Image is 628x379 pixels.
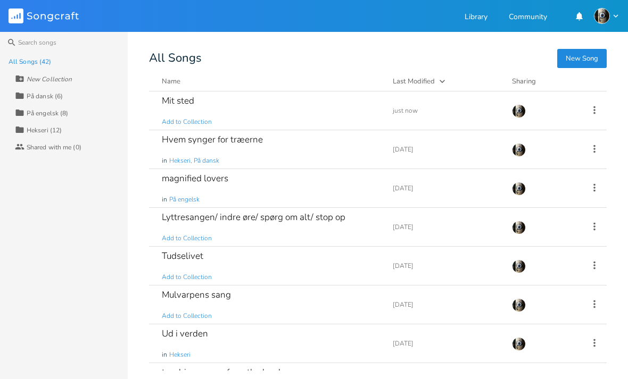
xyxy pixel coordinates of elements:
[162,156,167,165] span: in
[393,77,435,86] div: Last Modified
[512,221,526,234] img: Nanna Mathilde Bugge
[393,224,499,230] div: [DATE]
[27,76,72,82] div: New Collection
[512,104,526,118] img: Nanna Mathilde Bugge
[169,195,200,204] span: På engelsk
[512,337,526,351] img: Nanna Mathilde Bugge
[27,93,63,99] div: På dansk (6)
[393,185,499,191] div: [DATE]
[162,273,212,282] span: Add to Collection
[27,144,81,150] div: Shared with me (0)
[162,76,380,87] button: Name
[393,340,499,347] div: [DATE]
[393,146,499,153] div: [DATE]
[594,8,610,24] img: Nanna Mathilde Bugge
[162,290,231,299] div: Mulvarpens sang
[557,49,607,68] button: New Song
[162,77,180,86] div: Name
[512,143,526,157] img: Nanna Mathilde Bugge
[162,96,194,105] div: Mit sted
[162,329,208,338] div: Ud i verden
[393,263,499,269] div: [DATE]
[512,259,526,273] img: Nanna Mathilde Bugge
[169,350,191,359] span: Hekseri
[509,13,547,22] a: Community
[162,135,263,144] div: Hvem synger for træerne
[27,110,68,116] div: På engelsk (8)
[512,76,576,87] div: Sharing
[162,368,280,377] div: teachings come from the land
[169,156,219,165] span: Hekseri, På dansk
[162,195,167,204] span: in
[465,13,487,22] a: Library
[149,53,607,63] div: All Songs
[162,174,228,183] div: magnified lovers
[512,182,526,196] img: Nanna Mathilde Bugge
[162,117,212,127] span: Add to Collection
[162,234,212,243] span: Add to Collection
[9,58,51,65] div: All Songs (42)
[162,311,212,321] span: Add to Collection
[162,251,203,260] div: Tudselivet
[393,107,499,114] div: just now
[27,127,62,133] div: Hekseri (12)
[393,76,499,87] button: Last Modified
[512,298,526,312] img: Nanna Mathilde Bugge
[162,213,345,222] div: Lyttresangen/ indre øre/ spørg om alt/ stop op
[393,301,499,308] div: [DATE]
[162,350,167,359] span: in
